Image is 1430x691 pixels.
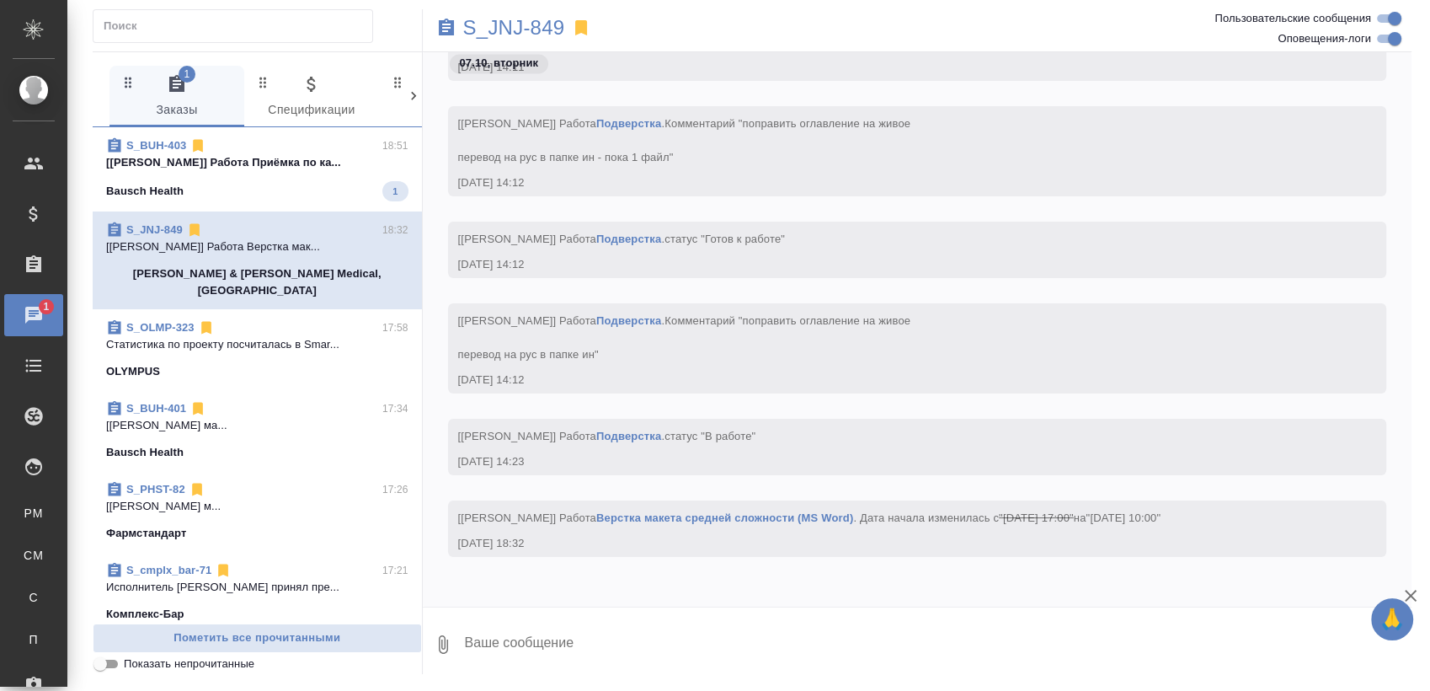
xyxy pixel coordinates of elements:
div: [DATE] 14:12 [458,372,1328,388]
span: Комментарий "поправить оглавление на живое перевод на рус в папке ин - пока 1 файл" [458,117,911,163]
svg: Зажми и перетащи, чтобы поменять порядок вкладок [255,74,271,90]
p: [[PERSON_NAME]] Работа Верстка мак... [106,238,408,255]
a: S_BUH-403 [126,139,186,152]
a: Верстка макета средней сложности (MS Word) [596,512,853,524]
a: Подверстка [596,430,661,442]
span: Клиенты [389,74,504,121]
span: CM [21,547,46,564]
span: Комментарий "поправить оглавление на живое перевод на рус в папке ин" [458,314,911,361]
a: CM [13,538,55,572]
span: [[PERSON_NAME]] Работа . [458,117,911,163]
p: 17:26 [382,481,408,498]
a: S_JNJ-849 [126,223,183,236]
span: 1 [382,183,408,200]
a: S_JNJ-849 [463,19,565,36]
p: [PERSON_NAME] & [PERSON_NAME] Medical, [GEOGRAPHIC_DATA] [106,265,408,299]
p: 17:34 [382,400,408,417]
p: Cтатистика по проекту посчиталась в Smar... [106,336,408,353]
p: 17:21 [382,562,408,579]
div: S_OLMP-32317:58Cтатистика по проекту посчиталась в Smar...OLYMPUS [93,309,422,390]
p: Фармстандарт [106,525,187,542]
div: [DATE] 14:12 [458,256,1328,273]
a: Подверстка [596,117,661,130]
a: Подверстка [596,233,661,245]
div: S_JNJ-84918:32[[PERSON_NAME]] Работа Верстка мак...[PERSON_NAME] & [PERSON_NAME] Medical, [GEOGRA... [93,212,422,309]
span: [[PERSON_NAME]] Работа . [458,430,756,442]
a: S_OLMP-323 [126,321,195,334]
p: Bausch Health [106,183,184,200]
span: Заказы [120,74,234,121]
span: Спецификации [254,74,369,121]
span: [[PERSON_NAME]] Работа . [458,314,911,361]
div: [DATE] 14:23 [458,453,1328,470]
p: 07.10, вторник [460,55,539,72]
svg: Зажми и перетащи, чтобы поменять порядок вкладок [120,74,136,90]
p: Bausch Health [106,444,184,461]
a: S_BUH-401 [126,402,186,415]
div: [DATE] 18:32 [458,535,1328,552]
span: 1 [179,66,195,83]
span: статус "В работе" [664,430,755,442]
a: 1 [4,294,63,336]
div: [DATE] 14:12 [458,174,1328,191]
div: S_cmplx_bar-7117:21Исполнитель [PERSON_NAME] принял пре...Комплекс-Бар [93,552,422,633]
p: 18:51 [382,137,408,154]
svg: Отписаться [189,481,205,498]
p: [[PERSON_NAME] м... [106,498,408,515]
span: [[PERSON_NAME]] Работа . Дата начала изменилась с на [458,512,1161,524]
p: 18:32 [382,222,408,238]
a: PM [13,496,55,530]
input: Поиск [104,14,372,38]
span: статус "Готов к работе" [664,233,785,245]
span: С [21,589,46,606]
p: 17:58 [382,319,408,336]
span: 1 [33,298,59,315]
span: 🙏 [1378,602,1406,637]
svg: Отписаться [189,400,206,417]
p: Исполнитель [PERSON_NAME] принял пре... [106,579,408,596]
a: С [13,581,55,614]
span: "[DATE] 10:00" [1086,512,1161,524]
span: PM [21,505,46,522]
button: 🙏 [1371,598,1413,640]
span: Пользовательские сообщения [1214,10,1371,27]
p: Комплекс-Бар [106,606,184,623]
svg: Отписаться [198,319,215,336]
div: S_BUH-40318:51[[PERSON_NAME]] Работа Приёмка по ка...Bausch Health1 [93,127,422,212]
a: Подверстка [596,314,661,327]
p: [[PERSON_NAME] ма... [106,417,408,434]
span: Показать непрочитанные [124,656,254,672]
button: Пометить все прочитанными [93,624,422,653]
a: S_PHST-82 [126,483,185,495]
svg: Отписаться [215,562,232,579]
span: [[PERSON_NAME]] Работа . [458,233,785,245]
span: Пометить все прочитанными [102,629,413,648]
span: "[DATE] 17:00" [999,512,1074,524]
div: S_PHST-8217:26[[PERSON_NAME] м...Фармстандарт [93,471,422,552]
p: OLYMPUS [106,363,160,380]
span: Оповещения-логи [1278,30,1371,47]
a: П [13,623,55,656]
svg: Отписаться [186,222,203,238]
a: S_cmplx_bar-71 [126,564,211,576]
div: S_BUH-40117:34[[PERSON_NAME] ма...Bausch Health [93,390,422,471]
p: [[PERSON_NAME]] Работа Приёмка по ка... [106,154,408,171]
span: П [21,631,46,648]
